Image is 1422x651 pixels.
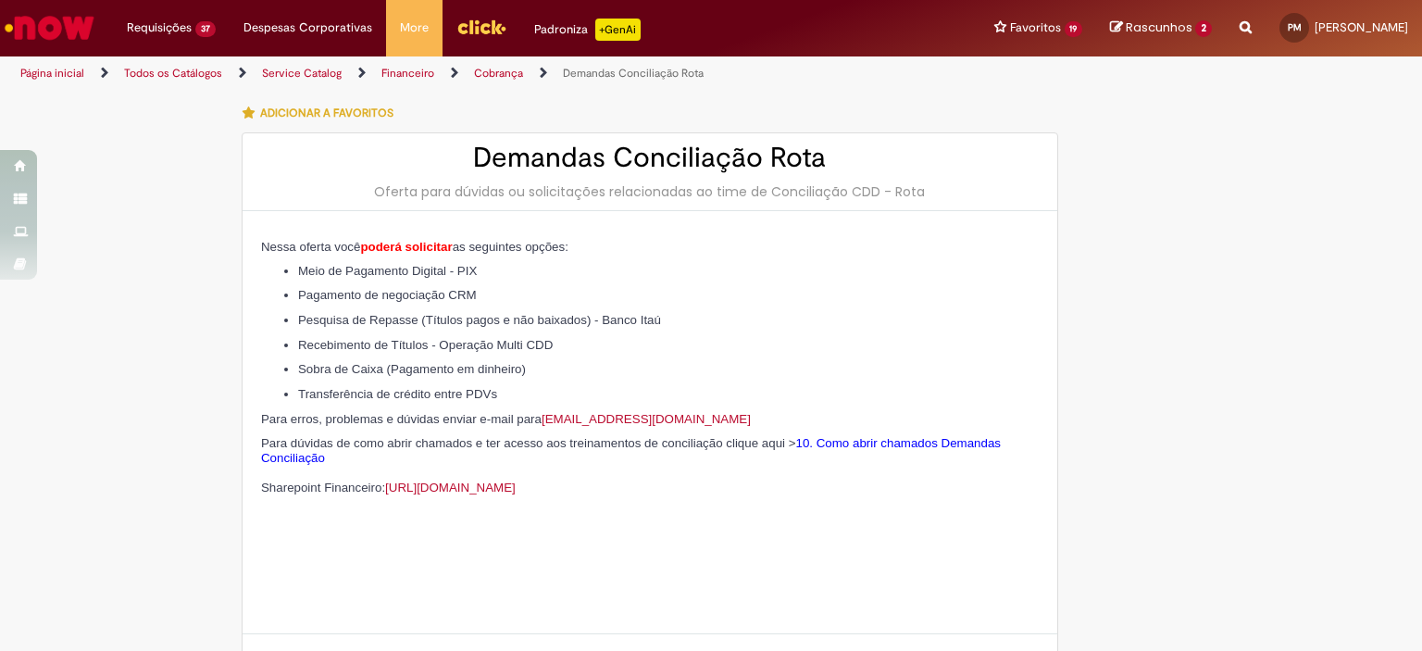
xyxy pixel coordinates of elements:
[261,182,1039,201] div: Oferta para dúvidas ou solicitações relacionadas ao time de Conciliação CDD - Rota
[595,19,641,41] p: +GenAi
[1065,21,1083,37] span: 19
[1110,19,1212,37] a: Rascunhos
[124,66,222,81] a: Todos os Catálogos
[260,106,393,120] span: Adicionar a Favoritos
[298,362,526,376] span: Sobra de Caixa (Pagamento em dinheiro)
[242,94,404,132] button: Adicionar a Favoritos
[542,412,751,426] a: [EMAIL_ADDRESS][DOMAIN_NAME]
[385,481,516,495] a: [URL][DOMAIN_NAME]
[298,387,497,401] span: Transferência de crédito entre PDVs
[453,240,568,254] span: as seguintes opções:
[195,21,216,37] span: 37
[127,19,192,37] span: Requisições
[14,56,934,91] ul: Trilhas de página
[298,313,661,327] span: Pesquisa de Repasse (Títulos pagos e não baixados) - Banco Itaú
[261,412,751,426] span: Para erros, problemas e dúvidas enviar e-mail para
[298,264,477,278] span: Meio de Pagamento Digital - PIX
[261,436,1001,495] span: Para dúvidas de como abrir chamados e ter acesso aos treinamentos de conciliação clique aqui > Sh...
[474,66,523,81] a: Cobrança
[261,436,1001,465] a: 10. Como abrir chamados Demandas Conciliação
[1315,19,1408,35] span: [PERSON_NAME]
[262,66,342,81] a: Service Catalog
[1126,19,1192,36] span: Rascunhos
[534,19,641,41] div: Padroniza
[2,9,97,46] img: ServiceNow
[456,13,506,41] img: click_logo_yellow_360x200.png
[381,66,434,81] a: Financeiro
[400,19,429,37] span: More
[563,66,704,81] a: Demandas Conciliação Rota
[261,240,360,254] span: Nessa oferta você
[1288,21,1302,33] span: PM
[360,240,452,254] span: poderá solicitar
[20,66,84,81] a: Página inicial
[298,288,477,302] span: Pagamento de negociação CRM
[1195,20,1212,37] span: 2
[243,19,372,37] span: Despesas Corporativas
[261,143,1039,173] h2: Demandas Conciliação Rota
[298,338,553,352] span: Recebimento de Títulos - Operação Multi CDD
[1010,19,1061,37] span: Favoritos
